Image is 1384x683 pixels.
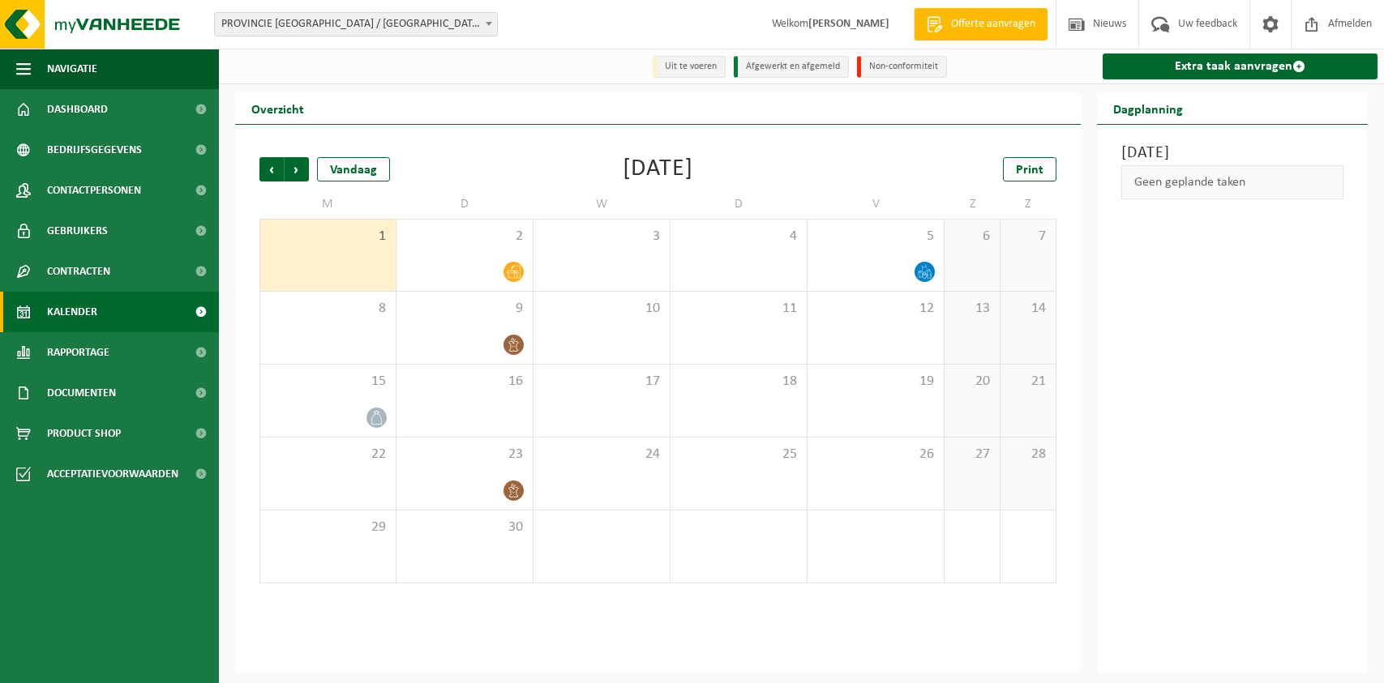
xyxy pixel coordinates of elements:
span: Bedrijfsgegevens [47,130,142,170]
span: 30 [405,519,525,536]
span: 4 [679,228,799,245]
td: W [533,190,671,219]
span: 6 [953,228,992,245]
li: Non-conformiteit [857,56,947,78]
span: 8 [268,300,388,318]
span: Product Shop [47,413,121,454]
td: D [671,190,808,219]
span: 27 [953,446,992,463]
div: [DATE] [623,157,693,181]
span: PROVINCIE OOST VLAANDEREN / BRIELMEERSEN - DEINZE [214,12,498,36]
span: Kalender [47,292,97,332]
strong: [PERSON_NAME] [808,18,889,30]
span: 12 [816,300,936,318]
span: 19 [816,373,936,391]
span: Offerte aanvragen [947,16,1039,32]
span: 26 [816,446,936,463]
li: Uit te voeren [653,56,726,78]
span: 21 [1009,373,1048,391]
td: Z [1001,190,1056,219]
span: 18 [679,373,799,391]
span: 15 [268,373,388,391]
span: 14 [1009,300,1048,318]
span: 5 [816,228,936,245]
span: Volgende [285,157,309,181]
span: Vorige [259,157,284,181]
span: Contactpersonen [47,170,141,211]
span: Print [1016,164,1043,177]
span: 2 [405,228,525,245]
h2: Dagplanning [1097,92,1199,124]
span: Contracten [47,251,110,292]
span: 17 [542,373,662,391]
a: Offerte aanvragen [914,8,1048,41]
span: 1 [268,228,388,245]
span: 13 [953,300,992,318]
span: 10 [542,300,662,318]
span: PROVINCIE OOST VLAANDEREN / BRIELMEERSEN - DEINZE [215,13,497,36]
span: Acceptatievoorwaarden [47,454,178,494]
span: 24 [542,446,662,463]
td: M [259,190,396,219]
span: Gebruikers [47,211,108,251]
span: Rapportage [47,332,109,373]
span: 9 [405,300,525,318]
td: D [396,190,533,219]
span: 11 [679,300,799,318]
h2: Overzicht [235,92,320,124]
a: Print [1003,157,1056,181]
span: Dashboard [47,89,108,130]
span: 16 [405,373,525,391]
li: Afgewerkt en afgemeld [734,56,849,78]
span: 3 [542,228,662,245]
div: Geen geplande taken [1121,165,1343,199]
span: 28 [1009,446,1048,463]
span: Navigatie [47,49,97,89]
td: V [808,190,945,219]
span: 29 [268,519,388,536]
a: Extra taak aanvragen [1103,53,1378,79]
span: 23 [405,446,525,463]
div: Vandaag [317,157,390,181]
span: 7 [1009,228,1048,245]
td: Z [945,190,1001,219]
h3: [DATE] [1121,141,1343,165]
span: 25 [679,446,799,463]
span: 22 [268,446,388,463]
span: Documenten [47,373,116,413]
span: 20 [953,373,992,391]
